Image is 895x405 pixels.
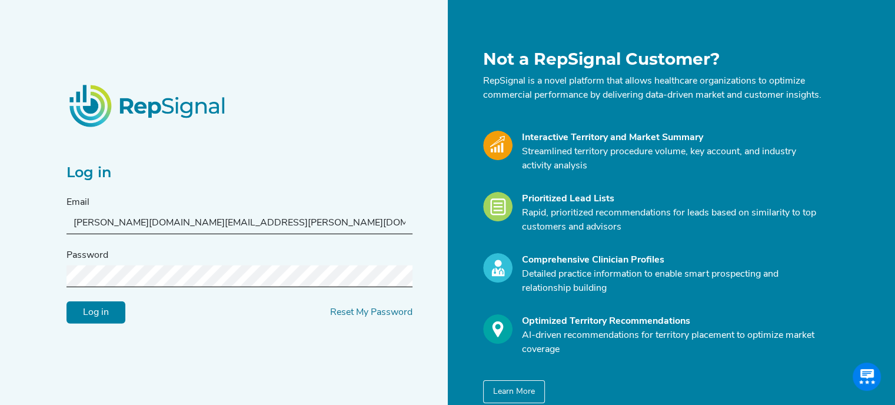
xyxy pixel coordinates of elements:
[66,301,125,324] input: Log in
[522,267,822,296] p: Detailed practice information to enable smart prospecting and relationship building
[483,131,513,160] img: Market_Icon.a700a4ad.svg
[522,192,822,206] div: Prioritized Lead Lists
[483,253,513,283] img: Profile_Icon.739e2aba.svg
[483,49,822,69] h1: Not a RepSignal Customer?
[66,164,412,181] h2: Log in
[55,70,242,141] img: RepSignalLogo.20539ed3.png
[522,206,822,234] p: Rapid, prioritized recommendations for leads based on similarity to top customers and advisors
[522,131,822,145] div: Interactive Territory and Market Summary
[483,74,822,102] p: RepSignal is a novel platform that allows healthcare organizations to optimize commercial perform...
[522,314,822,328] div: Optimized Territory Recommendations
[483,314,513,344] img: Optimize_Icon.261f85db.svg
[483,192,513,221] img: Leads_Icon.28e8c528.svg
[522,145,822,173] p: Streamlined territory procedure volume, key account, and industry activity analysis
[522,328,822,357] p: AI-driven recommendations for territory placement to optimize market coverage
[66,195,89,210] label: Email
[522,253,822,267] div: Comprehensive Clinician Profiles
[330,308,412,317] a: Reset My Password
[483,380,545,403] button: Learn More
[66,248,108,263] label: Password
